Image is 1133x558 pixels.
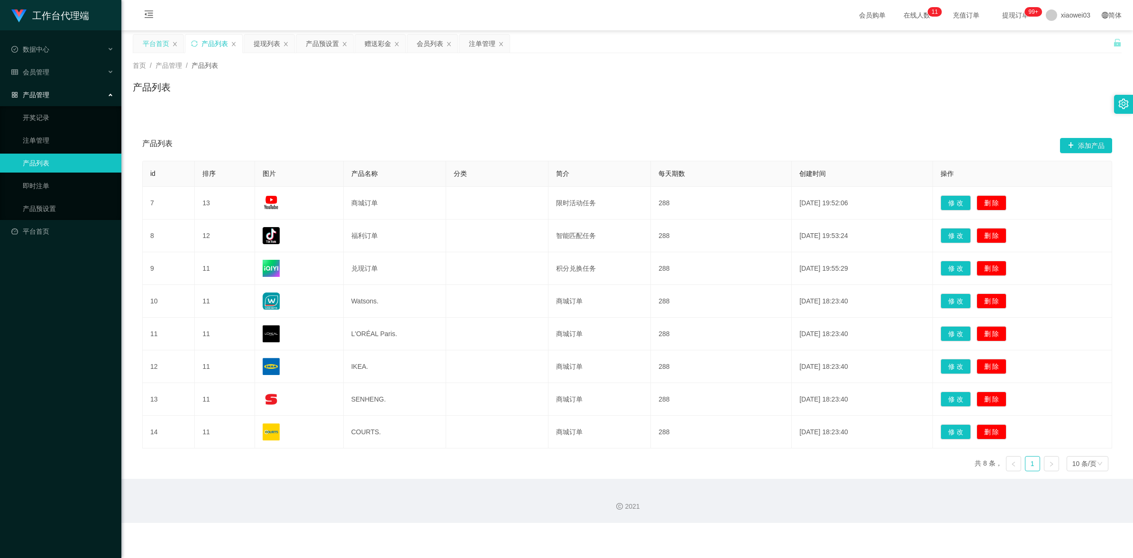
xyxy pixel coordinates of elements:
td: 积分兑换任务 [548,252,651,285]
td: 智能匹配任务 [548,220,651,252]
td: COURTS. [344,416,446,448]
span: 产品名称 [351,170,378,177]
td: 13 [195,187,255,220]
button: 删 除 [977,261,1007,276]
sup: 1054 [1025,7,1042,17]
td: SENHENG. [344,383,446,416]
i: 图标: close [446,41,452,47]
td: 288 [651,187,792,220]
a: 即时注单 [23,176,114,195]
td: 288 [651,252,792,285]
button: 删 除 [977,424,1007,439]
td: 商城订单 [548,383,651,416]
div: 产品预设置 [306,35,339,53]
div: 注单管理 [469,35,495,53]
i: 图标: close [231,41,237,47]
sup: 11 [928,7,941,17]
td: 11 [195,350,255,383]
span: 产品管理 [155,62,182,69]
span: 产品列表 [192,62,218,69]
i: 图标: right [1049,461,1054,467]
td: 13 [143,383,195,416]
span: 会员管理 [11,68,49,76]
button: 修 改 [941,392,971,407]
li: 共 8 条， [975,456,1002,471]
div: 产品列表 [201,35,228,53]
button: 修 改 [941,195,971,210]
span: 数据中心 [11,46,49,53]
button: 修 改 [941,424,971,439]
button: 修 改 [941,261,971,276]
i: 图标: close [283,41,289,47]
i: 图标: copyright [616,503,623,510]
div: 10 条/页 [1072,457,1096,471]
td: 288 [651,285,792,318]
td: 14 [143,416,195,448]
a: 开奖记录 [23,108,114,127]
div: 会员列表 [417,35,443,53]
img: 68176c60d0f9a.png [263,325,280,342]
td: 商城订单 [548,416,651,448]
img: 68a4832333a27.png [263,227,280,244]
i: 图标: check-circle-o [11,46,18,53]
i: 图标: global [1102,12,1108,18]
button: 删 除 [977,228,1007,243]
td: [DATE] 19:53:24 [792,220,932,252]
a: 产品预设置 [23,199,114,218]
td: 商城订单 [548,285,651,318]
img: 68176f9e1526a.png [263,423,280,440]
a: 注单管理 [23,131,114,150]
img: 68176ef633d27.png [263,358,280,375]
td: 11 [195,252,255,285]
h1: 产品列表 [133,80,171,94]
span: 每天期数 [658,170,685,177]
a: 1 [1025,457,1040,471]
span: 分类 [454,170,467,177]
td: 9 [143,252,195,285]
span: 首页 [133,62,146,69]
div: 提现列表 [254,35,280,53]
td: 商城订单 [548,318,651,350]
td: [DATE] 18:23:40 [792,318,932,350]
td: 11 [195,285,255,318]
span: id [150,170,155,177]
i: 图标: menu-fold [133,0,165,31]
p: 1 [935,7,938,17]
td: 288 [651,383,792,416]
button: 修 改 [941,326,971,341]
td: 11 [195,318,255,350]
td: 10 [143,285,195,318]
span: 排序 [202,170,216,177]
button: 删 除 [977,359,1007,374]
td: [DATE] 19:52:06 [792,187,932,220]
a: 工作台代理端 [11,11,89,19]
img: 68176f62e0d74.png [263,391,280,408]
span: 产品列表 [142,138,173,153]
img: 68a4832a773e8.png [263,260,280,277]
i: 图标: sync [191,40,198,47]
td: 11 [143,318,195,350]
i: 图标: table [11,69,18,75]
i: 图标: close [172,41,178,47]
p: 1 [932,7,935,17]
a: 图标: dashboard平台首页 [11,222,114,241]
td: [DATE] 19:55:29 [792,252,932,285]
i: 图标: left [1011,461,1016,467]
div: 赠送彩金 [365,35,391,53]
td: 12 [143,350,195,383]
td: 288 [651,416,792,448]
button: 修 改 [941,228,971,243]
li: 1 [1025,456,1040,471]
a: 产品列表 [23,154,114,173]
td: [DATE] 18:23:40 [792,285,932,318]
i: 图标: close [498,41,504,47]
i: 图标: down [1097,461,1103,467]
span: / [186,62,188,69]
i: 图标: appstore-o [11,91,18,98]
td: L'ORÉAL Paris. [344,318,446,350]
img: logo.9652507e.png [11,9,27,23]
span: 在线人数 [899,12,935,18]
td: 288 [651,220,792,252]
button: 图标: plus添加产品 [1060,138,1112,153]
li: 下一页 [1044,456,1059,471]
